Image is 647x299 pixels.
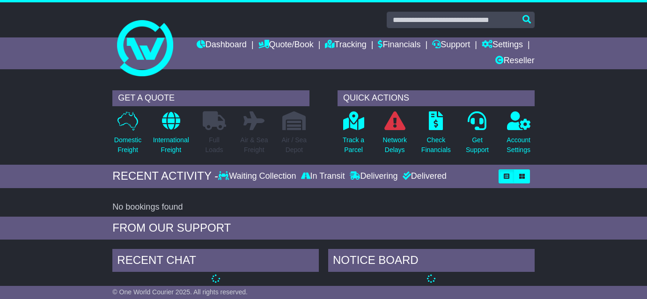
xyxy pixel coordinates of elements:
[325,37,366,53] a: Tracking
[299,171,347,182] div: In Transit
[482,37,523,53] a: Settings
[203,135,226,155] p: Full Loads
[343,135,364,155] p: Track a Parcel
[507,135,530,155] p: Account Settings
[281,135,307,155] p: Air / Sea Depot
[506,111,531,160] a: AccountSettings
[382,111,407,160] a: NetworkDelays
[240,135,268,155] p: Air & Sea Freight
[347,171,400,182] div: Delivering
[338,90,535,106] div: QUICK ACTIONS
[465,111,489,160] a: GetSupport
[400,171,447,182] div: Delivered
[421,111,451,160] a: CheckFinancials
[112,288,248,296] span: © One World Courier 2025. All rights reserved.
[114,135,141,155] p: Domestic Freight
[421,135,451,155] p: Check Financials
[378,37,420,53] a: Financials
[114,111,142,160] a: DomesticFreight
[383,135,407,155] p: Network Delays
[112,90,309,106] div: GET A QUOTE
[112,221,534,235] div: FROM OUR SUPPORT
[466,135,489,155] p: Get Support
[328,249,535,274] div: NOTICE BOARD
[432,37,470,53] a: Support
[112,202,534,212] div: No bookings found
[112,169,218,183] div: RECENT ACTIVITY -
[495,53,535,69] a: Reseller
[153,111,190,160] a: InternationalFreight
[342,111,365,160] a: Track aParcel
[153,135,189,155] p: International Freight
[258,37,314,53] a: Quote/Book
[112,249,319,274] div: RECENT CHAT
[218,171,298,182] div: Waiting Collection
[197,37,247,53] a: Dashboard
